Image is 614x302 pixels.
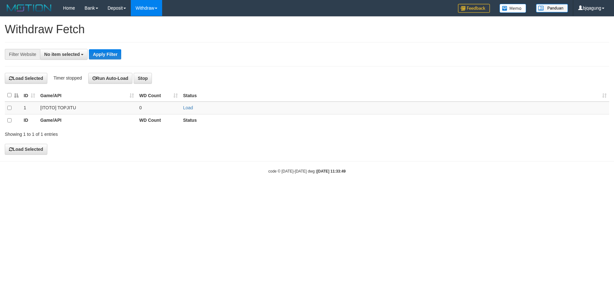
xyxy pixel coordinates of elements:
[317,169,346,174] strong: [DATE] 11:33:49
[5,3,53,13] img: MOTION_logo.png
[21,89,38,102] th: ID: activate to sort column ascending
[44,52,80,57] span: No item selected
[134,73,152,84] button: Stop
[89,49,121,59] button: Apply Filter
[458,4,490,13] img: Feedback.jpg
[40,49,88,60] button: No item selected
[180,114,609,127] th: Status
[53,75,82,81] span: Timer stopped
[21,102,38,114] td: 1
[5,23,609,36] h1: Withdraw Fetch
[5,73,47,84] button: Load Selected
[268,169,346,174] small: code © [DATE]-[DATE] dwg |
[5,144,47,155] button: Load Selected
[38,102,137,114] td: [ITOTO] TOPJITU
[5,49,40,60] div: Filter Website
[183,105,193,110] a: Load
[137,114,180,127] th: WD Count
[139,105,142,110] span: 0
[88,73,133,84] button: Run Auto-Load
[21,114,38,127] th: ID
[500,4,526,13] img: Button%20Memo.svg
[137,89,180,102] th: WD Count: activate to sort column ascending
[5,128,251,137] div: Showing 1 to 1 of 1 entries
[38,89,137,102] th: Game/API: activate to sort column ascending
[38,114,137,127] th: Game/API
[180,89,609,102] th: Status: activate to sort column ascending
[536,4,568,12] img: panduan.png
